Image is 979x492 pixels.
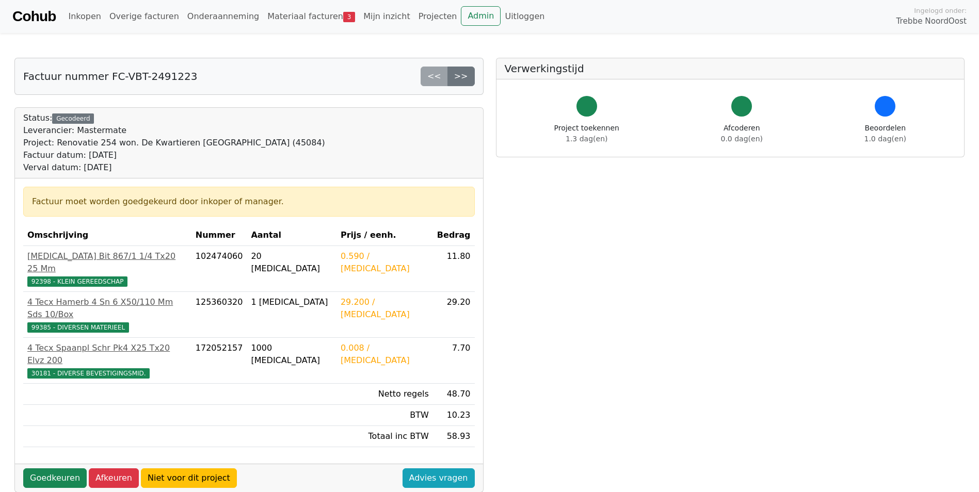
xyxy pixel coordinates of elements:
[183,6,263,27] a: Onderaanneming
[89,468,139,488] a: Afkeuren
[336,405,433,426] td: BTW
[247,225,336,246] th: Aantal
[505,62,956,75] h5: Verwerkingstijd
[23,161,325,174] div: Verval datum: [DATE]
[191,292,247,338] td: 125360320
[341,250,429,275] div: 0.590 / [MEDICAL_DATA]
[896,15,967,27] span: Trebbe NoordOost
[721,135,763,143] span: 0.0 dag(en)
[27,296,187,321] div: 4 Tecx Hamerb 4 Sn 6 X50/110 Mm Sds 10/Box
[23,149,325,161] div: Factuur datum: [DATE]
[566,135,607,143] span: 1.3 dag(en)
[433,338,475,384] td: 7.70
[433,405,475,426] td: 10.23
[27,250,187,287] a: [MEDICAL_DATA] Bit 867/1 1/4 Tx20 25 Mm92398 - KLEIN GEREEDSCHAP
[12,4,56,29] a: Cohub
[336,384,433,405] td: Netto regels
[447,67,475,86] a: >>
[23,124,325,137] div: Leverancier: Mastermate
[52,113,94,124] div: Gecodeerd
[27,250,187,275] div: [MEDICAL_DATA] Bit 867/1 1/4 Tx20 25 Mm
[433,246,475,292] td: 11.80
[501,6,549,27] a: Uitloggen
[191,338,247,384] td: 172052157
[27,342,187,379] a: 4 Tecx Spaanpl Schr Pk4 X25 Tx20 Elvz 20030181 - DIVERSE BEVESTIGINGSMID.
[23,225,191,246] th: Omschrijving
[105,6,183,27] a: Overige facturen
[27,322,129,333] span: 99385 - DIVERSEN MATERIEEL
[461,6,501,26] a: Admin
[359,6,414,27] a: Mijn inzicht
[341,342,429,367] div: 0.008 / [MEDICAL_DATA]
[23,70,197,83] h5: Factuur nummer FC-VBT-2491223
[336,225,433,246] th: Prijs / eenh.
[414,6,461,27] a: Projecten
[433,225,475,246] th: Bedrag
[251,296,332,308] div: 1 [MEDICAL_DATA]
[403,468,475,488] a: Advies vragen
[191,225,247,246] th: Nummer
[343,12,355,22] span: 3
[27,342,187,367] div: 4 Tecx Spaanpl Schr Pk4 X25 Tx20 Elvz 200
[341,296,429,321] div: 29.200 / [MEDICAL_DATA]
[191,246,247,292] td: 102474060
[433,384,475,405] td: 48.70
[721,123,763,144] div: Afcoderen
[27,296,187,333] a: 4 Tecx Hamerb 4 Sn 6 X50/110 Mm Sds 10/Box99385 - DIVERSEN MATERIEEL
[251,342,332,367] div: 1000 [MEDICAL_DATA]
[23,112,325,174] div: Status:
[251,250,332,275] div: 20 [MEDICAL_DATA]
[263,6,359,27] a: Materiaal facturen3
[27,368,150,379] span: 30181 - DIVERSE BEVESTIGINGSMID.
[554,123,619,144] div: Project toekennen
[32,195,466,208] div: Factuur moet worden goedgekeurd door inkoper of manager.
[23,137,325,149] div: Project: Renovatie 254 won. De Kwartieren [GEOGRAPHIC_DATA] (45084)
[336,426,433,447] td: Totaal inc BTW
[27,276,127,287] span: 92398 - KLEIN GEREEDSCHAP
[864,135,906,143] span: 1.0 dag(en)
[914,6,967,15] span: Ingelogd onder:
[23,468,87,488] a: Goedkeuren
[433,426,475,447] td: 58.93
[864,123,906,144] div: Beoordelen
[433,292,475,338] td: 29.20
[64,6,105,27] a: Inkopen
[141,468,237,488] a: Niet voor dit project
